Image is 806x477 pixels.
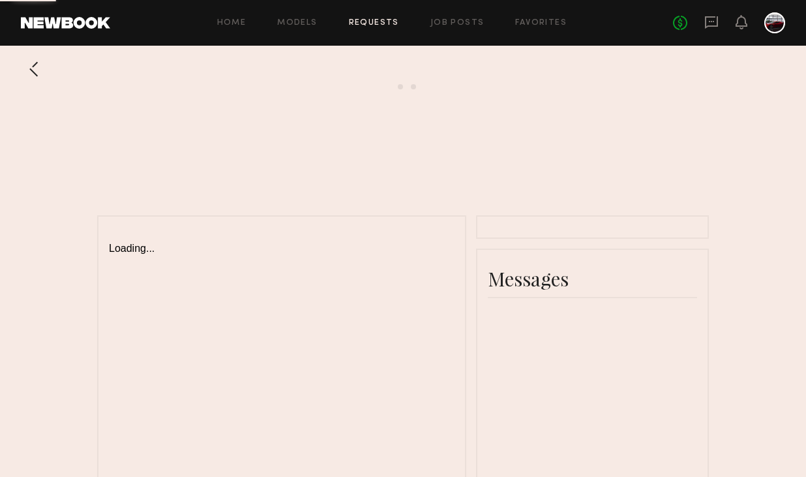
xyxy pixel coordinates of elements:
a: Models [277,19,317,27]
div: Messages [488,266,697,292]
a: Favorites [515,19,567,27]
a: K [764,12,785,33]
a: Job Posts [430,19,485,27]
a: Home [217,19,246,27]
a: Requests [349,19,399,27]
div: Loading... [109,227,455,254]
